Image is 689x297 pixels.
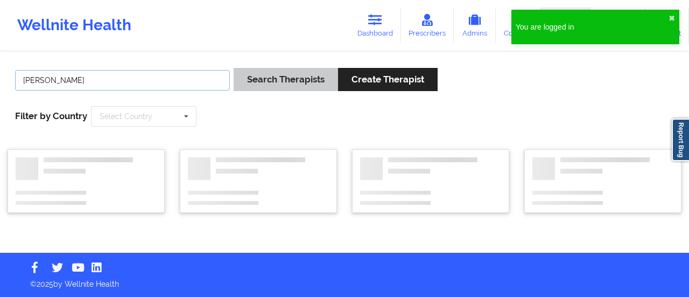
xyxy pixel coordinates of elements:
button: Create Therapist [338,68,438,91]
div: Select Country [100,113,152,120]
a: Prescribers [401,8,454,43]
button: Search Therapists [234,68,338,91]
a: Admins [454,8,496,43]
span: Filter by Country [15,110,87,121]
p: © 2025 by Wellnite Health [23,271,666,289]
a: Dashboard [349,8,401,43]
a: Report Bug [672,119,689,161]
button: close [669,14,675,23]
a: Coaches [496,8,540,43]
div: You are logged in [516,22,669,32]
input: Search Keywords [15,70,230,91]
